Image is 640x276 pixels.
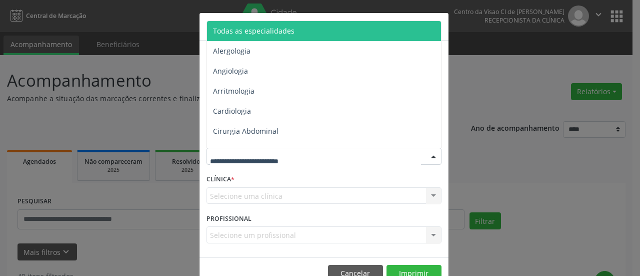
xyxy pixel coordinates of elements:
label: PROFISSIONAL [206,211,251,226]
span: Cirurgia Abdominal [213,126,278,136]
span: Alergologia [213,46,250,56]
span: Cirurgia Bariatrica [213,146,274,156]
span: Cardiologia [213,106,251,116]
h5: Relatório de agendamentos [206,20,321,33]
span: Angiologia [213,66,248,76]
button: Close [428,13,448,38]
span: Todas as especialidades [213,26,294,36]
label: CLÍNICA [206,172,234,187]
span: Arritmologia [213,86,254,96]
